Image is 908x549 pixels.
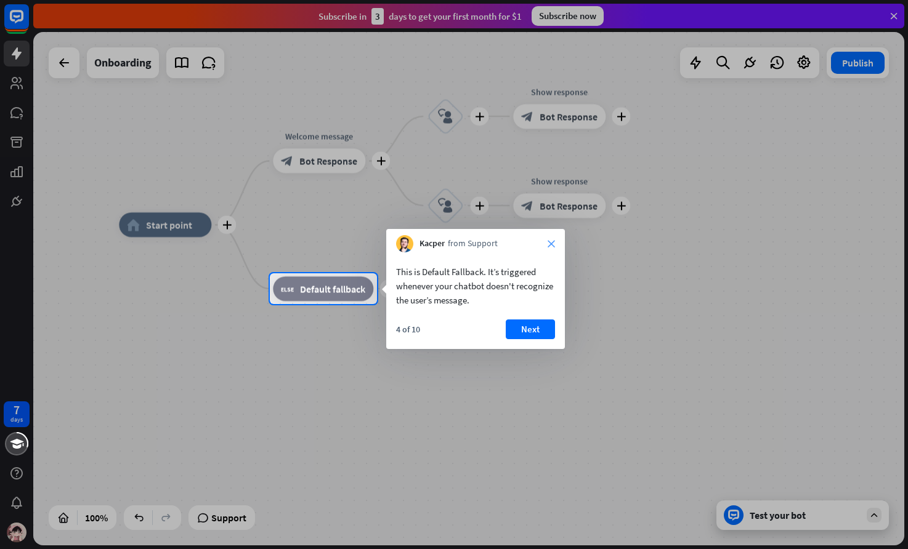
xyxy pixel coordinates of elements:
[281,283,294,295] i: block_fallback
[396,265,555,307] div: This is Default Fallback. It’s triggered whenever your chatbot doesn't recognize the user’s message.
[420,238,445,250] span: Kacper
[300,283,365,295] span: Default fallback
[506,319,555,339] button: Next
[10,5,47,42] button: Open LiveChat chat widget
[548,240,555,247] i: close
[396,324,420,335] div: 4 of 10
[448,238,498,250] span: from Support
